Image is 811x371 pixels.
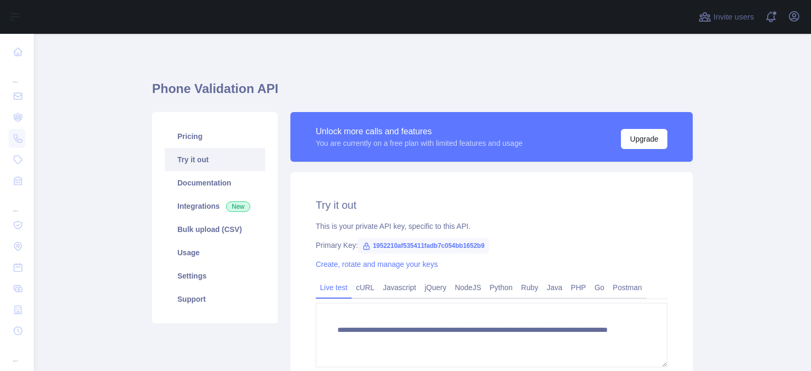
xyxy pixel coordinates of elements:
[165,171,265,194] a: Documentation
[567,279,590,296] a: PHP
[713,11,754,23] span: Invite users
[352,279,379,296] a: cURL
[450,279,485,296] a: NodeJS
[316,198,667,212] h2: Try it out
[420,279,450,296] a: jQuery
[8,342,25,364] div: ...
[609,279,646,296] a: Postman
[152,80,693,106] h1: Phone Validation API
[316,221,667,231] div: This is your private API key, specific to this API.
[165,148,265,171] a: Try it out
[517,279,543,296] a: Ruby
[226,201,250,212] span: New
[316,138,523,149] div: You are currently on a free plan with limited features and usage
[316,125,523,138] div: Unlock more calls and features
[379,279,420,296] a: Javascript
[358,238,489,254] span: 1952210af535411fadb7c054bb1652b9
[696,8,756,25] button: Invite users
[165,264,265,287] a: Settings
[8,63,25,85] div: ...
[165,287,265,311] a: Support
[621,129,667,149] button: Upgrade
[8,192,25,214] div: ...
[316,279,352,296] a: Live test
[316,260,438,268] a: Create, rotate and manage your keys
[590,279,609,296] a: Go
[165,125,265,148] a: Pricing
[165,194,265,218] a: Integrations New
[316,240,667,251] div: Primary Key:
[165,218,265,241] a: Bulk upload (CSV)
[485,279,517,296] a: Python
[543,279,567,296] a: Java
[165,241,265,264] a: Usage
